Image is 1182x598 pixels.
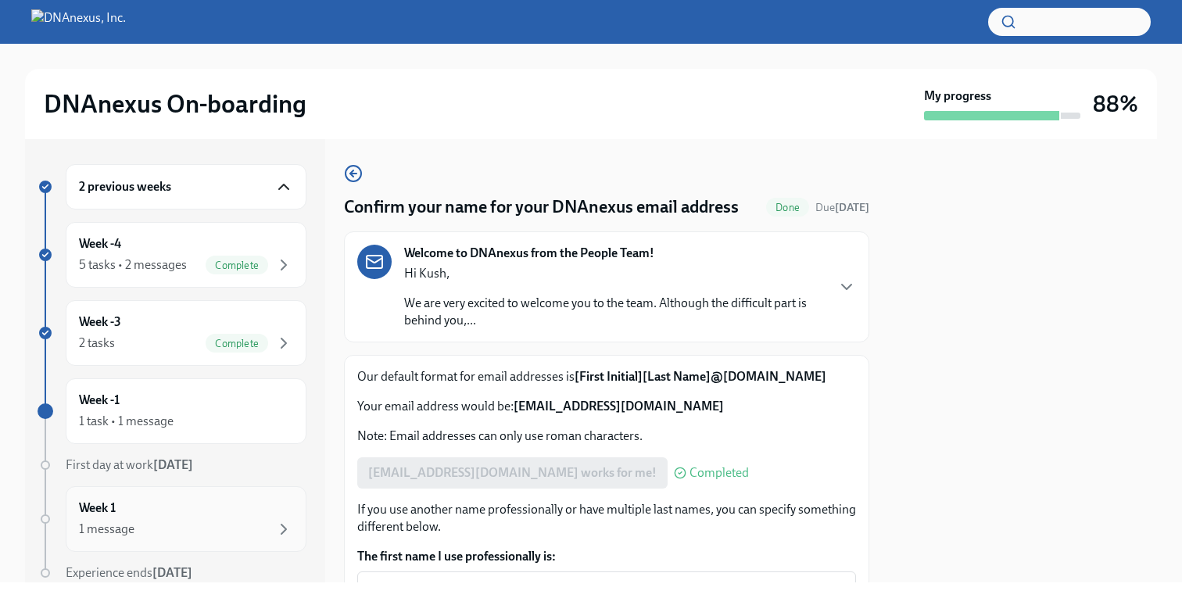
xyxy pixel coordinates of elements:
p: Your email address would be: [357,398,856,415]
label: The first name I use professionally is: [357,548,856,565]
div: 2 previous weeks [66,164,306,209]
a: Week 11 message [38,486,306,552]
textarea: Kushtrim [367,579,847,598]
div: 2 tasks [79,335,115,352]
h6: Week 1 [79,500,116,517]
span: Completed [689,467,749,479]
strong: [First Initial][Last Name]@[DOMAIN_NAME] [575,369,826,384]
p: Hi Kush, [404,265,825,282]
span: Done [766,202,809,213]
strong: [DATE] [835,201,869,214]
p: If you use another name professionally or have multiple last names, you can specify something dif... [357,501,856,535]
strong: [EMAIL_ADDRESS][DOMAIN_NAME] [514,399,724,414]
span: Experience ends [66,565,192,580]
a: Week -11 task • 1 message [38,378,306,444]
span: Complete [206,260,268,271]
span: August 16th, 2025 10:00 [815,200,869,215]
div: 1 message [79,521,134,538]
h6: Week -1 [79,392,120,409]
p: Note: Email addresses can only use roman characters. [357,428,856,445]
h6: Week -4 [79,235,121,252]
h2: DNAnexus On-boarding [44,88,306,120]
h3: 88% [1093,90,1138,118]
h6: 2 previous weeks [79,178,171,195]
div: 1 task • 1 message [79,413,174,430]
h4: Confirm your name for your DNAnexus email address [344,195,739,219]
img: DNAnexus, Inc. [31,9,126,34]
span: Complete [206,338,268,349]
strong: My progress [924,88,991,105]
p: Our default format for email addresses is [357,368,856,385]
strong: [DATE] [153,457,193,472]
div: 5 tasks • 2 messages [79,256,187,274]
strong: Welcome to DNAnexus from the People Team! [404,245,654,262]
p: We are very excited to welcome you to the team. Although the difficult part is behind you,... [404,295,825,329]
h6: Week -3 [79,313,121,331]
a: First day at work[DATE] [38,457,306,474]
span: First day at work [66,457,193,472]
span: Due [815,201,869,214]
a: Week -45 tasks • 2 messagesComplete [38,222,306,288]
a: Week -32 tasksComplete [38,300,306,366]
strong: [DATE] [152,565,192,580]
